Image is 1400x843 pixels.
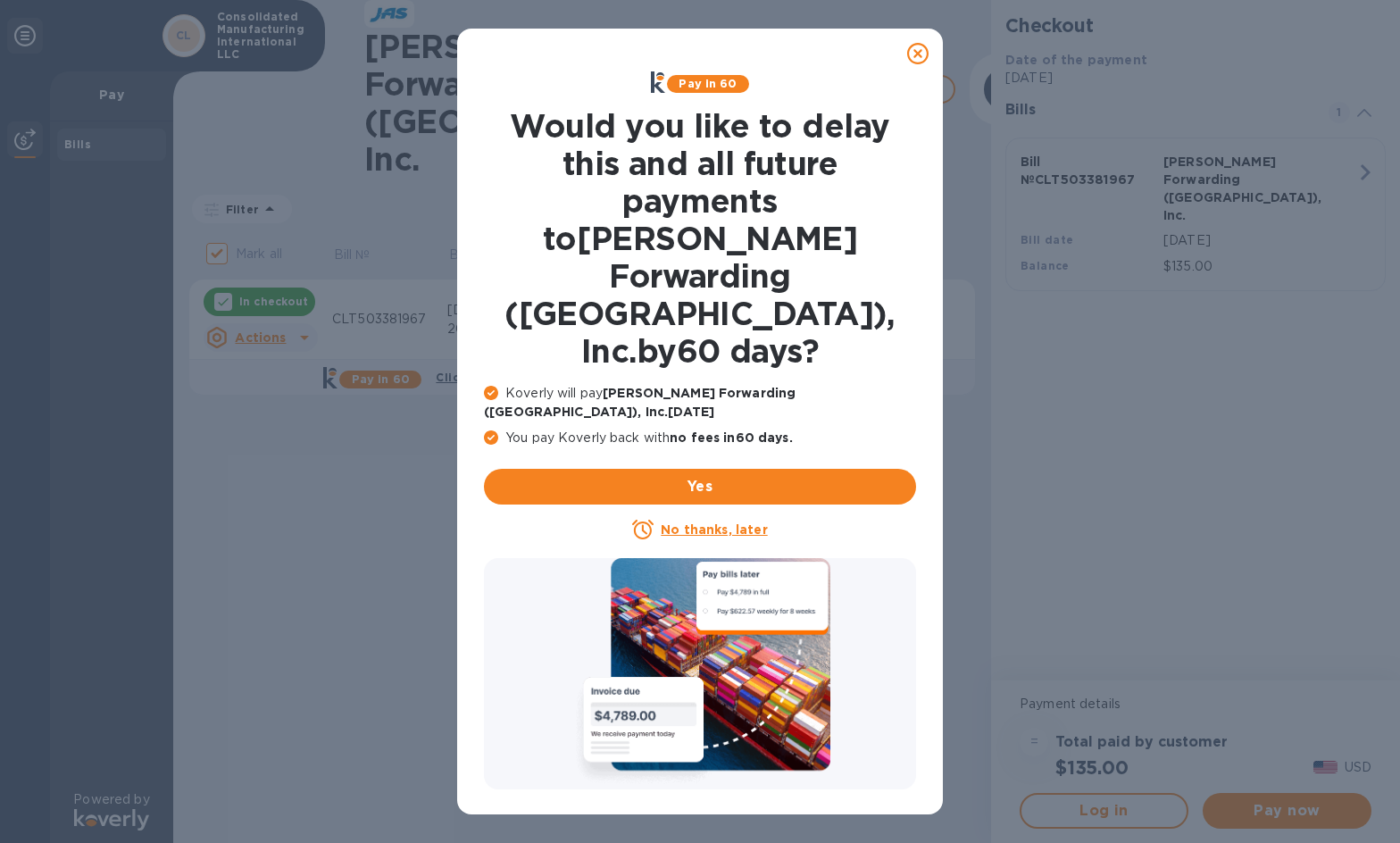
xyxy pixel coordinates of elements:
[484,429,916,447] p: You pay Koverly back with
[484,386,796,419] b: [PERSON_NAME] Forwarding ([GEOGRAPHIC_DATA]), Inc. [DATE]
[679,77,737,90] b: Pay in 60
[484,469,916,505] button: Yes
[484,107,916,370] h1: Would you like to delay this and all future payments to [PERSON_NAME] Forwarding ([GEOGRAPHIC_DAT...
[484,384,916,421] p: Koverly will pay
[670,430,792,445] b: no fees in 60 days .
[498,476,902,497] span: Yes
[661,522,767,537] u: No thanks, later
